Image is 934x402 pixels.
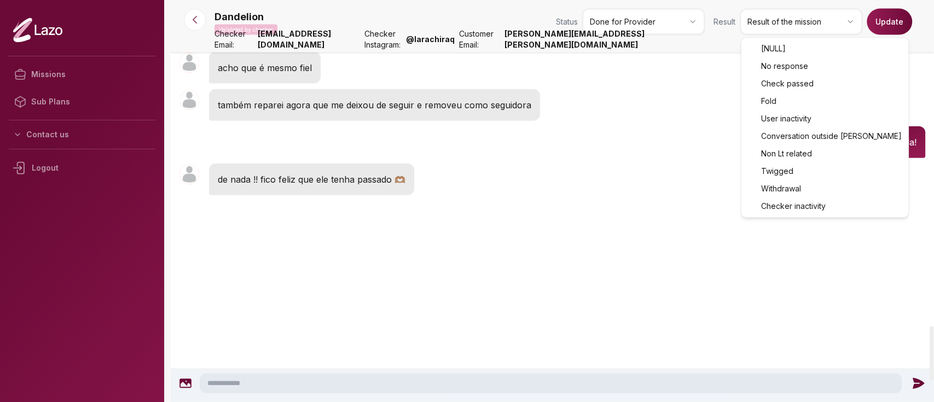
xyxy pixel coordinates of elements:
span: No response [761,61,808,72]
span: Check passed [761,78,814,89]
span: Non Lt related [761,148,812,159]
span: Twigged [761,166,793,177]
span: [NULL] [761,43,786,54]
span: Checker inactivity [761,201,826,212]
span: Fold [761,96,776,107]
span: User inactivity [761,113,811,124]
span: Withdrawal [761,183,801,194]
span: Conversation outside [PERSON_NAME] [761,131,902,142]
